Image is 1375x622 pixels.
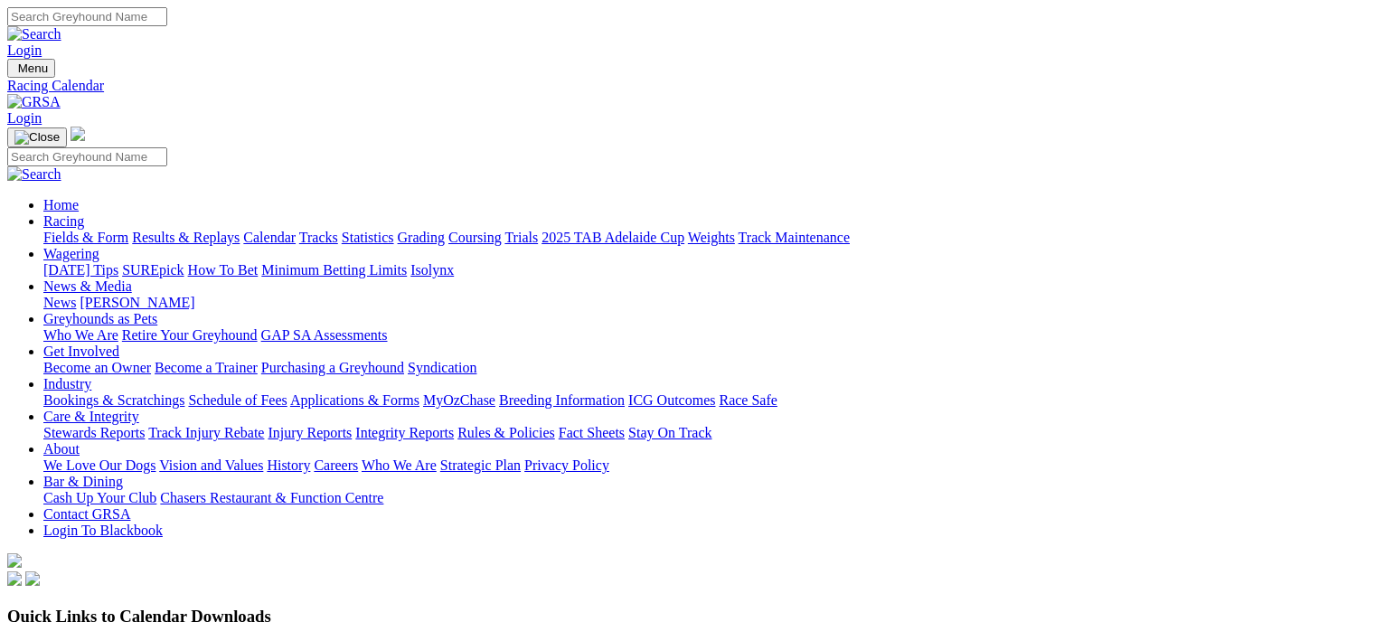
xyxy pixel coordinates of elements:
a: Retire Your Greyhound [122,327,258,343]
a: Contact GRSA [43,506,130,522]
div: Bar & Dining [43,490,1368,506]
a: Strategic Plan [440,457,521,473]
a: Race Safe [719,392,777,408]
button: Toggle navigation [7,59,55,78]
img: Close [14,130,60,145]
a: Who We Are [362,457,437,473]
a: Care & Integrity [43,409,139,424]
div: Wagering [43,262,1368,278]
a: Track Maintenance [739,230,850,245]
a: Become an Owner [43,360,151,375]
input: Search [7,7,167,26]
div: News & Media [43,295,1368,311]
img: twitter.svg [25,571,40,586]
a: Racing [43,213,84,229]
a: Schedule of Fees [188,392,287,408]
a: Vision and Values [159,457,263,473]
a: Get Involved [43,344,119,359]
a: Injury Reports [268,425,352,440]
a: Coursing [448,230,502,245]
a: Breeding Information [499,392,625,408]
a: Purchasing a Greyhound [261,360,404,375]
a: Minimum Betting Limits [261,262,407,278]
a: Weights [688,230,735,245]
a: Wagering [43,246,99,261]
a: Fields & Form [43,230,128,245]
a: Results & Replays [132,230,240,245]
a: Privacy Policy [524,457,609,473]
a: Chasers Restaurant & Function Centre [160,490,383,505]
input: Search [7,147,167,166]
a: Home [43,197,79,212]
a: Login [7,110,42,126]
a: Bar & Dining [43,474,123,489]
span: Menu [18,61,48,75]
a: 2025 TAB Adelaide Cup [542,230,684,245]
a: Statistics [342,230,394,245]
a: Fact Sheets [559,425,625,440]
div: Get Involved [43,360,1368,376]
a: Integrity Reports [355,425,454,440]
a: News & Media [43,278,132,294]
button: Toggle navigation [7,127,67,147]
a: Stewards Reports [43,425,145,440]
a: Become a Trainer [155,360,258,375]
a: Track Injury Rebate [148,425,264,440]
a: Grading [398,230,445,245]
a: GAP SA Assessments [261,327,388,343]
img: Search [7,166,61,183]
a: Racing Calendar [7,78,1368,94]
div: About [43,457,1368,474]
div: Industry [43,392,1368,409]
a: Tracks [299,230,338,245]
a: Isolynx [410,262,454,278]
a: Calendar [243,230,296,245]
img: facebook.svg [7,571,22,586]
a: Greyhounds as Pets [43,311,157,326]
a: MyOzChase [423,392,495,408]
div: Racing [43,230,1368,246]
a: News [43,295,76,310]
img: logo-grsa-white.png [71,127,85,141]
div: Greyhounds as Pets [43,327,1368,344]
a: Who We Are [43,327,118,343]
a: SUREpick [122,262,184,278]
a: How To Bet [188,262,259,278]
img: logo-grsa-white.png [7,553,22,568]
a: Stay On Track [628,425,711,440]
a: Trials [504,230,538,245]
a: Rules & Policies [457,425,555,440]
a: [DATE] Tips [43,262,118,278]
a: [PERSON_NAME] [80,295,194,310]
div: Care & Integrity [43,425,1368,441]
a: Bookings & Scratchings [43,392,184,408]
a: Industry [43,376,91,391]
a: Login To Blackbook [43,523,163,538]
a: We Love Our Dogs [43,457,155,473]
a: Careers [314,457,358,473]
a: Syndication [408,360,476,375]
a: ICG Outcomes [628,392,715,408]
img: Search [7,26,61,42]
a: Cash Up Your Club [43,490,156,505]
a: Login [7,42,42,58]
a: History [267,457,310,473]
img: GRSA [7,94,61,110]
a: Applications & Forms [290,392,419,408]
a: About [43,441,80,457]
